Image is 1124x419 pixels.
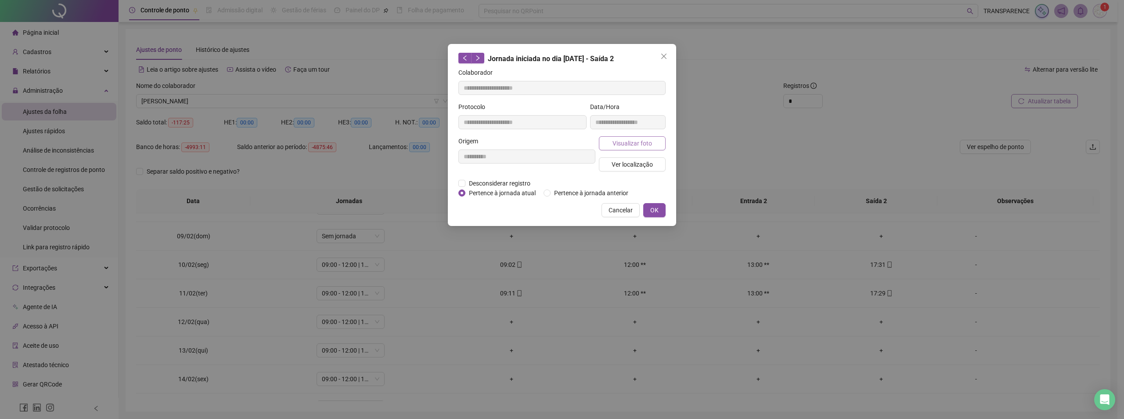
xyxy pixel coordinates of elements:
button: Cancelar [602,203,640,217]
span: right [475,55,481,61]
span: OK [650,205,659,215]
button: left [458,53,472,63]
label: Origem [458,136,484,146]
button: right [471,53,484,63]
div: Jornada iniciada no dia [DATE] - Saída 2 [458,53,666,64]
label: Protocolo [458,102,491,112]
span: Pertence à jornada anterior [551,188,632,198]
span: close [660,53,667,60]
span: Desconsiderar registro [465,179,534,188]
div: Open Intercom Messenger [1094,389,1115,410]
button: OK [643,203,666,217]
span: Visualizar foto [612,138,652,148]
button: Visualizar foto [599,136,666,150]
button: Close [657,49,671,63]
span: Cancelar [609,205,633,215]
button: Ver localização [599,157,666,171]
label: Colaborador [458,68,498,77]
span: left [462,55,468,61]
span: Pertence à jornada atual [465,188,539,198]
span: Ver localização [612,160,653,169]
label: Data/Hora [590,102,625,112]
